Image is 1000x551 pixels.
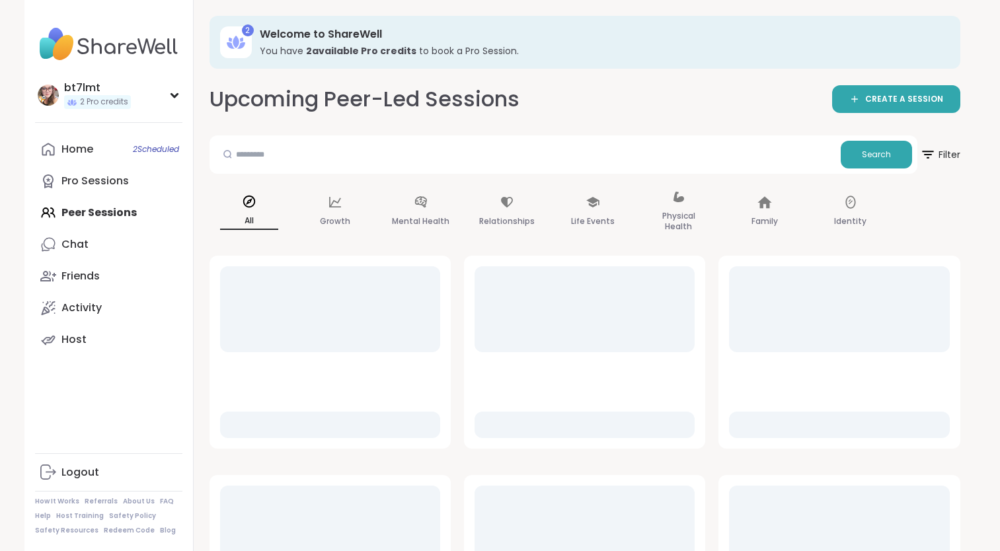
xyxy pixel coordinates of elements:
[920,139,960,170] span: Filter
[242,24,254,36] div: 2
[832,85,960,113] a: CREATE A SESSION
[479,213,535,229] p: Relationships
[104,526,155,535] a: Redeem Code
[35,165,182,197] a: Pro Sessions
[210,85,519,114] h2: Upcoming Peer-Led Sessions
[61,142,93,157] div: Home
[35,133,182,165] a: Home2Scheduled
[61,465,99,480] div: Logout
[392,213,449,229] p: Mental Health
[64,81,131,95] div: bt7lmt
[320,213,350,229] p: Growth
[650,208,708,235] p: Physical Health
[260,44,942,57] h3: You have to book a Pro Session.
[751,213,778,229] p: Family
[85,497,118,506] a: Referrals
[61,174,129,188] div: Pro Sessions
[571,213,615,229] p: Life Events
[35,260,182,292] a: Friends
[865,94,943,105] span: CREATE A SESSION
[306,44,416,57] b: 2 available Pro credit s
[35,526,98,535] a: Safety Resources
[38,85,59,106] img: bt7lmt
[35,511,51,521] a: Help
[160,497,174,506] a: FAQ
[35,292,182,324] a: Activity
[61,301,102,315] div: Activity
[133,144,179,155] span: 2 Scheduled
[862,149,891,161] span: Search
[61,332,87,347] div: Host
[35,229,182,260] a: Chat
[834,213,866,229] p: Identity
[80,96,128,108] span: 2 Pro credits
[61,269,100,283] div: Friends
[841,141,912,168] button: Search
[160,526,176,535] a: Blog
[123,497,155,506] a: About Us
[220,213,278,230] p: All
[35,324,182,355] a: Host
[260,27,942,42] h3: Welcome to ShareWell
[35,457,182,488] a: Logout
[61,237,89,252] div: Chat
[35,21,182,67] img: ShareWell Nav Logo
[56,511,104,521] a: Host Training
[920,135,960,174] button: Filter
[109,511,156,521] a: Safety Policy
[35,497,79,506] a: How It Works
